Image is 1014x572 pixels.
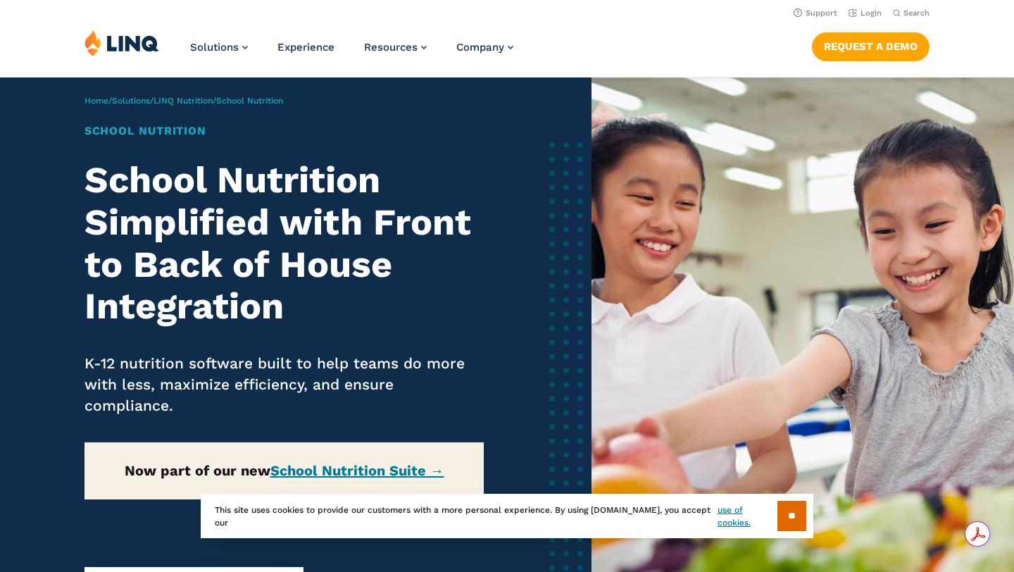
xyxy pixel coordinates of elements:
h2: School Nutrition Simplified with Front to Back of House Integration [84,159,484,328]
nav: Button Navigation [812,30,930,61]
span: Resources [364,41,418,54]
span: Solutions [190,41,239,54]
a: Request a Demo [812,32,930,61]
h1: School Nutrition [84,123,484,139]
a: School Nutrition Suite → [270,462,444,479]
nav: Primary Navigation [190,30,513,76]
a: Solutions [190,41,248,54]
img: LINQ | K‑12 Software [84,30,159,56]
div: This site uses cookies to provide our customers with a more personal experience. By using [DOMAIN... [201,494,813,538]
a: Support [794,8,837,18]
span: / / / [84,96,283,106]
a: use of cookies. [718,504,777,529]
a: LINQ Nutrition [154,96,213,106]
span: Company [456,41,504,54]
strong: Now part of our new [125,462,444,479]
span: Search [903,8,930,18]
a: Solutions [112,96,150,106]
a: Home [84,96,108,106]
a: Experience [277,41,334,54]
button: Open Search Bar [893,8,930,18]
a: Company [456,41,513,54]
a: Login [849,8,882,18]
span: School Nutrition [216,96,283,106]
a: Resources [364,41,427,54]
p: K-12 nutrition software built to help teams do more with less, maximize efficiency, and ensure co... [84,353,484,416]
